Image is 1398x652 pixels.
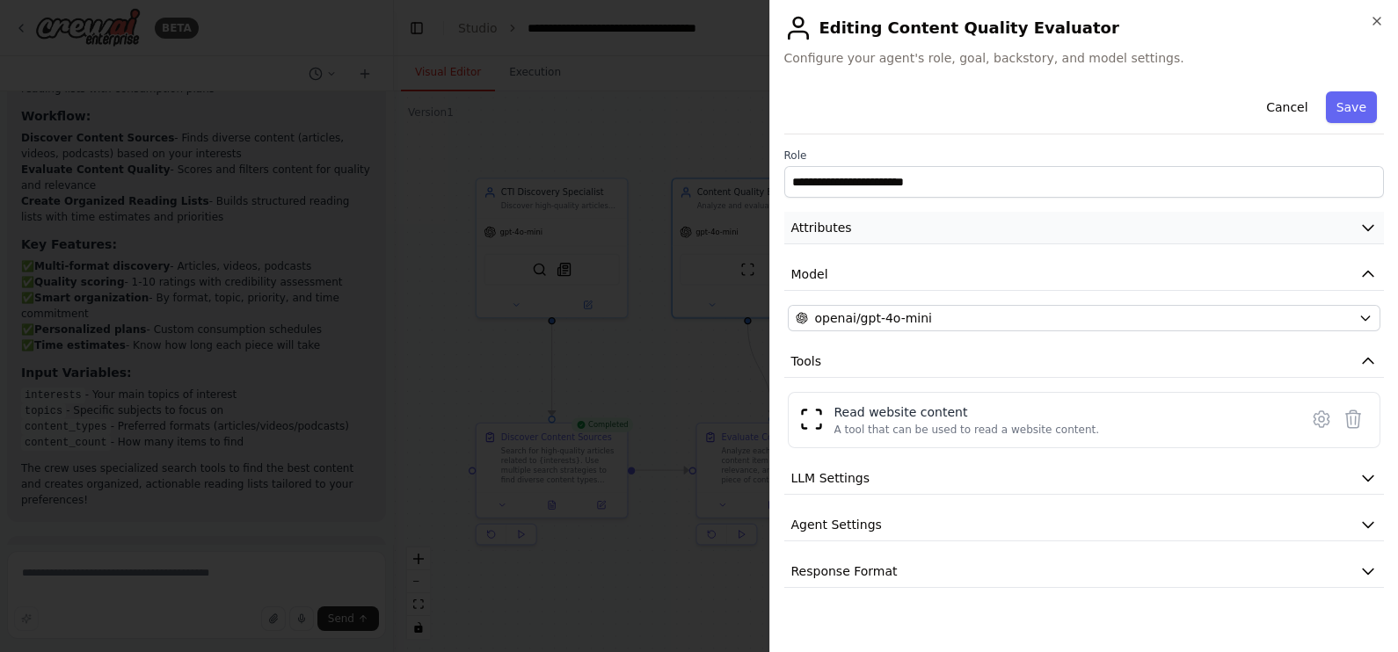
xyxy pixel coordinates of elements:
button: Response Format [784,555,1385,588]
span: LLM Settings [791,469,870,487]
button: Save [1326,91,1377,123]
div: A tool that can be used to read a website content. [834,423,1100,437]
h2: Editing Content Quality Evaluator [784,14,1385,42]
button: Agent Settings [784,509,1385,541]
img: ScrapeWebsiteTool [799,407,824,431]
div: Read website content [834,403,1100,421]
button: Model [784,258,1385,291]
span: Attributes [791,219,852,236]
button: Attributes [784,212,1385,244]
span: openai/gpt-4o-mini [815,309,933,327]
label: Role [784,149,1385,163]
span: Configure your agent's role, goal, backstory, and model settings. [784,49,1385,67]
span: Model [791,265,828,283]
button: LLM Settings [784,462,1385,495]
span: Tools [791,352,822,370]
button: Tools [784,345,1385,378]
button: openai/gpt-4o-mini [788,305,1381,331]
button: Configure tool [1306,403,1337,435]
span: Response Format [791,562,898,580]
button: Cancel [1256,91,1318,123]
span: Agent Settings [791,516,882,533]
button: Delete tool [1337,403,1369,435]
